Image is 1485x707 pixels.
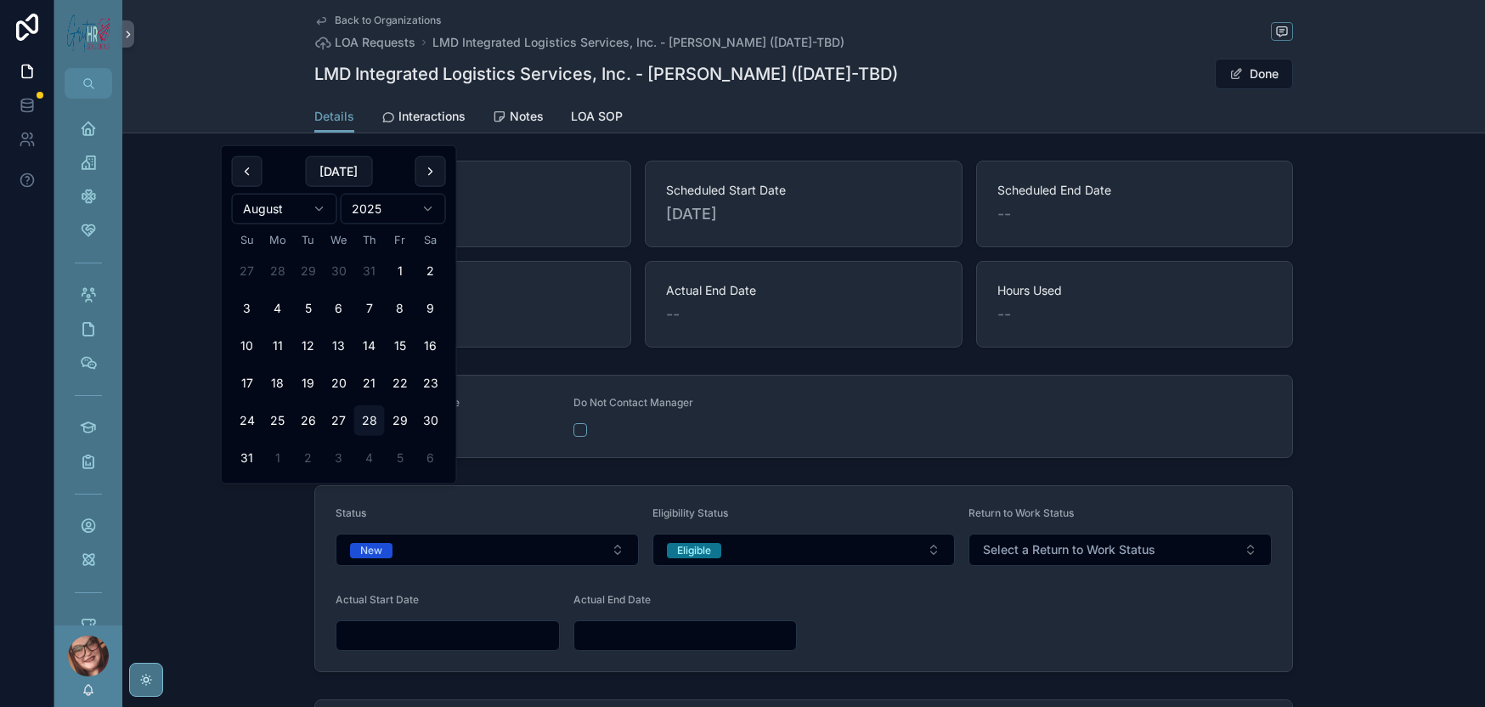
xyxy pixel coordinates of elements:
button: Sunday, August 10th, 2025 [232,331,263,361]
button: Friday, August 8th, 2025 [385,293,415,324]
button: Saturday, August 30th, 2025 [415,405,446,436]
button: Tuesday, August 19th, 2025 [293,368,324,399]
span: Hours Used [997,282,1272,299]
button: Wednesday, July 30th, 2025 [324,256,354,286]
button: Sunday, July 27th, 2025 [232,256,263,286]
span: Actual End Date [666,282,940,299]
button: Wednesday, September 3rd, 2025 [324,443,354,473]
button: Friday, August 15th, 2025 [385,331,415,361]
a: Interactions [381,101,466,135]
button: Done [1215,59,1293,89]
button: Friday, September 5th, 2025 [385,443,415,473]
button: [DATE] [305,156,372,187]
span: Actual Start Date [336,282,610,299]
button: Tuesday, September 2nd, 2025 [293,443,324,473]
span: Submitted Date [336,182,610,199]
span: Eligibility Status [652,506,728,519]
span: [DATE] 4:14 PM [336,202,610,226]
span: LOA Requests [335,34,415,51]
button: Wednesday, August 20th, 2025 [324,368,354,399]
button: Wednesday, August 13th, 2025 [324,331,354,361]
button: Wednesday, August 27th, 2025 [324,405,354,436]
span: Interactions [398,108,466,125]
button: Saturday, August 9th, 2025 [415,293,446,324]
a: Back to Organizations [314,14,441,27]
button: Thursday, August 14th, 2025 [354,331,385,361]
th: Saturday [415,231,446,249]
button: Monday, August 25th, 2025 [263,405,293,436]
button: Thursday, July 31st, 2025 [354,256,385,286]
h1: LMD Integrated Logistics Services, Inc. - [PERSON_NAME] ([DATE]-TBD) [314,62,898,86]
button: Thursday, September 4th, 2025 [354,443,385,473]
th: Monday [263,231,293,249]
button: Thursday, August 21st, 2025 [354,368,385,399]
th: Wednesday [324,231,354,249]
button: Today, Thursday, August 28th, 2025 [354,405,385,436]
span: Actual End Date [573,593,651,606]
button: Tuesday, August 5th, 2025 [293,293,324,324]
button: Thursday, August 7th, 2025 [354,293,385,324]
button: Tuesday, July 29th, 2025 [293,256,324,286]
table: August 2025 [232,231,446,473]
span: Select a Return to Work Status [983,541,1155,558]
span: [DATE] [666,202,940,226]
a: LOA Requests [314,34,415,51]
a: Details [314,101,354,133]
button: Friday, August 1st, 2025 [385,256,415,286]
button: Tuesday, August 12th, 2025 [293,331,324,361]
span: Actual Start Date [336,593,419,606]
span: Scheduled Start Date [666,182,940,199]
span: -- [997,303,1011,326]
button: Monday, August 18th, 2025 [263,368,293,399]
a: LOA SOP [571,101,623,135]
button: Select Button [336,534,639,566]
button: Tuesday, August 26th, 2025 [293,405,324,436]
button: Select Button [968,534,1272,566]
button: Saturday, September 6th, 2025 [415,443,446,473]
span: Status [336,506,366,519]
a: LMD Integrated Logistics Services, Inc. - [PERSON_NAME] ([DATE]-TBD) [432,34,844,51]
button: Monday, September 1st, 2025 [263,443,293,473]
span: Notes [510,108,544,125]
button: Sunday, August 24th, 2025 [232,405,263,436]
span: Details [314,108,354,125]
div: Eligible [677,543,711,558]
div: New [360,543,382,558]
button: Saturday, August 2nd, 2025 [415,256,446,286]
button: Saturday, August 16th, 2025 [415,331,446,361]
div: scrollable content [54,99,122,625]
span: Scheduled End Date [997,182,1272,199]
a: Notes [493,101,544,135]
button: Friday, August 22nd, 2025 [385,368,415,399]
th: Sunday [232,231,263,249]
img: App logo [65,8,112,59]
button: Monday, August 11th, 2025 [263,331,293,361]
button: Monday, July 28th, 2025 [263,256,293,286]
span: Do Not Contact Manager [573,396,693,409]
button: Sunday, August 3rd, 2025 [232,293,263,324]
span: Back to Organizations [335,14,441,27]
button: Sunday, August 17th, 2025 [232,368,263,399]
button: Select Button [652,534,956,566]
span: LOA SOP [571,108,623,125]
button: Wednesday, August 6th, 2025 [324,293,354,324]
span: -- [666,303,680,326]
th: Thursday [354,231,385,249]
button: Sunday, August 31st, 2025 [232,443,263,473]
span: Return to Work Status [968,506,1074,519]
button: Monday, August 4th, 2025 [263,293,293,324]
button: Saturday, August 23rd, 2025 [415,368,446,399]
th: Tuesday [293,231,324,249]
button: Friday, August 29th, 2025 [385,405,415,436]
th: Friday [385,231,415,249]
span: -- [997,202,1011,226]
